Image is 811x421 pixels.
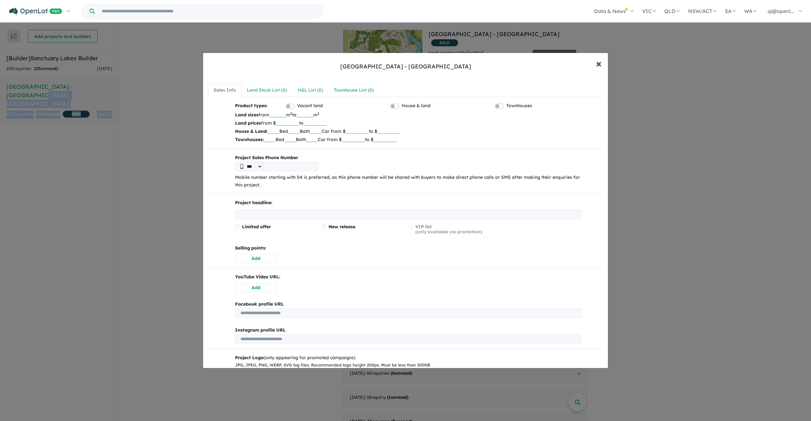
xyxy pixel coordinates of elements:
[235,327,286,333] b: Instagram profile URL
[235,362,581,369] div: JPG, JPEG, PNG, WEBP, SVG log files. Recommended logo height 200px. Must be less than 300KB
[235,119,581,127] p: from $ to
[9,8,62,16] img: Openlot PRO Logo White
[235,127,581,135] p: Bed Bath Car from $ to $
[235,112,259,118] b: Land sizes
[317,111,319,116] sup: 2
[235,154,581,162] b: Project Sales Phone Number
[242,224,271,230] span: Limited offer
[235,120,261,126] b: Land prices
[235,111,581,119] p: from m to m
[596,56,602,70] span: ×
[240,164,243,169] img: Phone icon
[340,62,471,71] div: [GEOGRAPHIC_DATA] - [GEOGRAPHIC_DATA]
[506,102,532,110] label: Townhouses
[235,174,581,189] p: Mobile number starting with 04 is preferred, as this phone number will be shared with buyers to m...
[290,111,292,116] sup: 2
[96,4,322,18] input: Try estate name, suburb, builder or developer
[235,354,581,362] div: (only appearing for promoted campaigns)
[235,244,581,252] p: Selling points:
[235,254,277,263] button: Add
[235,135,581,144] p: Bed Bath Car from $ to $
[235,283,277,292] button: Add
[235,102,268,111] b: Product types:
[235,301,284,307] b: Facebook profile URL
[297,102,323,110] label: Vacant land
[235,128,268,134] b: House & Land:
[402,102,431,110] label: House & land
[214,87,236,94] div: Sales Info
[334,87,374,94] div: Townhouse List ( 0 )
[329,224,355,230] span: New release
[298,87,323,94] div: H&L List ( 0 )
[768,8,794,14] span: qi@openl...
[235,137,264,142] b: Townhouses:
[235,273,581,281] p: YouTube Video URL:
[235,199,581,207] p: Project headline:
[235,355,264,360] b: Project Logo
[247,87,287,94] div: Land Stock List ( 0 )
